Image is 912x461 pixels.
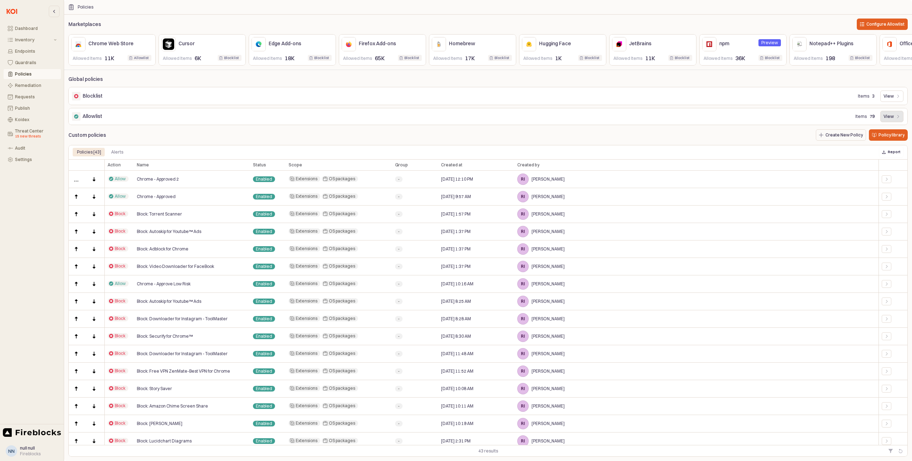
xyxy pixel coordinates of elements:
span: [DATE] 10:16 AM [441,281,473,287]
div: Remediation [15,83,57,88]
span: Created by [517,162,539,168]
span: OS packages [329,438,355,444]
span: Scope [289,162,302,168]
button: Blocklist [221,55,239,61]
p: Allowed Items [73,55,102,62]
button: Publish [4,103,61,113]
button: Blocklist [311,55,329,61]
p: Cursor [178,40,229,47]
span: RI [518,418,528,429]
span: Extensions [296,281,317,286]
p: 18K [285,54,305,62]
p: Create New Policy [825,132,863,138]
button: Report [879,146,903,158]
button: Blocklist [401,55,419,61]
button: Configure Allowlist [857,19,908,30]
span: Enabled [256,438,272,444]
span: [DATE] 10:08 AM [441,386,473,392]
p: Report [888,150,900,154]
span: [DATE] 11:52 AM [441,368,473,374]
p: Notepad++ Plugins [809,40,860,47]
span: Enabled [256,229,272,234]
p: Global policies [68,76,912,83]
span: [PERSON_NAME] [532,386,565,392]
div: Threat Center [15,129,57,139]
span: Extensions [296,333,317,339]
span: [PERSON_NAME] [532,176,565,182]
button: Blocklist [761,55,779,61]
span: [PERSON_NAME] [532,281,565,287]
div: Blocklist [224,55,239,61]
span: [DATE] 8:25 AM [441,299,471,304]
span: [DATE] 12:10 PM [441,176,473,182]
span: Allow [115,281,126,286]
span: Enabled [256,386,272,392]
div: Blocklist [675,55,689,61]
span: [DATE] 10:11 AM [441,403,473,409]
span: Enabled [256,264,272,269]
span: OS packages [329,176,355,182]
div: Alerts [111,148,123,156]
span: OS packages [329,351,355,356]
span: OS packages [329,298,355,304]
span: - [398,333,400,339]
span: RI [518,348,528,359]
span: OS packages [329,246,355,252]
span: [PERSON_NAME] [532,246,565,252]
span: Block [115,211,125,217]
span: Allow [115,193,126,199]
span: null null [20,445,35,451]
div: Policies [78,5,93,10]
span: Block: Torrent Scanner [137,211,182,217]
p: Chrome Web Store [88,40,139,47]
span: [PERSON_NAME] [532,333,565,339]
span: [PERSON_NAME] [532,264,565,269]
button: View [880,111,903,122]
p: Policy library [879,132,905,138]
div: Fireblocks [20,451,41,457]
span: Extensions [296,193,317,199]
span: Status [253,162,266,168]
div: Requests [15,94,57,99]
span: OS packages [329,385,355,391]
p: npm [719,40,747,47]
span: Block [115,420,125,426]
span: Block: Free VPN ZenMate-Best VPN for Chrome [137,368,230,374]
button: Dashboard [4,24,61,33]
p: Configure Allowlist [866,21,905,27]
span: Block: [PERSON_NAME] [137,421,182,426]
button: Blocklist [851,55,870,61]
div: nn [8,447,15,455]
div: Blocklist [765,55,779,61]
button: View [880,90,903,102]
button: Policies [4,69,61,79]
span: Block [115,333,125,339]
span: Block: Story Saver [137,386,172,392]
button: Endpoints [4,46,61,56]
span: - [398,264,400,269]
span: Enabled [256,403,272,409]
span: Block [115,246,125,252]
span: [DATE] 10:19 AM [441,421,473,426]
span: Block: Lucidchart Diagrams [137,438,192,444]
span: RI [518,209,528,219]
span: RI [518,314,528,324]
div: Policies [43] [73,148,105,156]
span: [PERSON_NAME] [532,299,565,304]
button: Threat Center [4,126,61,142]
span: Block: Video Downloader for FaceBook [137,264,214,269]
p: Items [858,93,869,99]
span: OS packages [329,333,355,339]
p: View [883,93,894,99]
span: [DATE] 1:37 PM [441,264,471,269]
span: OS packages [329,368,355,374]
span: Enabled [256,351,272,357]
div: Dashboard [15,26,57,31]
p: Marketplaces [68,21,158,28]
button: Blocklist [491,55,509,61]
div: Blocklist [494,55,509,61]
span: Extensions [296,211,317,217]
span: [PERSON_NAME] [532,194,565,200]
span: OS packages [329,211,355,217]
span: RI [518,366,528,377]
